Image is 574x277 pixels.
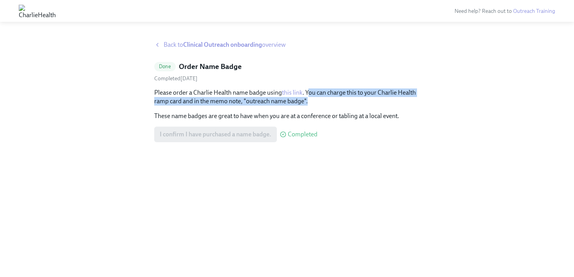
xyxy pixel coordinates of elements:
a: this link [282,89,303,96]
p: Please order a Charlie Health name badge using . You can charge this to your Charlie Health ramp ... [154,88,420,106]
span: Thursday, September 11th 2025, 8:26 am [154,75,198,82]
strong: Clinical Outreach onboarding [183,41,262,48]
p: These name badges are great to have when you are at a conference or tabling at a local event. [154,112,420,120]
span: Need help? Reach out to [455,8,555,14]
img: CharlieHealth [19,5,56,17]
a: Back toClinical Outreach onboardingoverview [154,41,420,49]
span: Back to overview [164,41,286,49]
span: Done [154,64,176,69]
h5: Order Name Badge [179,62,242,72]
a: Outreach Training [513,8,555,14]
span: Completed [288,131,317,138]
